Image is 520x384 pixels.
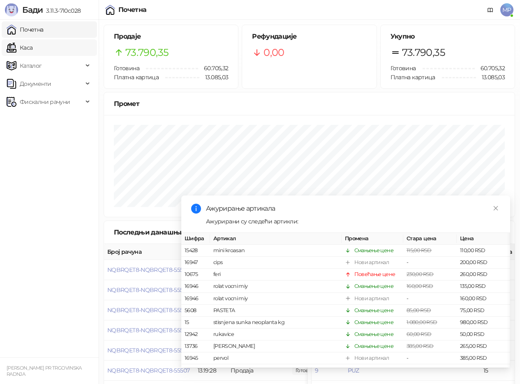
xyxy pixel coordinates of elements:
[199,73,228,82] span: 13.085,03
[354,306,393,315] div: Смањење цене
[354,318,393,327] div: Смањење цене
[206,204,500,214] div: Ажурирање артикала
[263,45,284,60] span: 0,00
[181,317,210,329] td: 15
[342,233,403,245] th: Промена
[210,257,342,269] td: cips
[457,269,510,281] td: 260,00 RSD
[210,329,342,340] td: rukavice
[403,352,457,364] td: -
[407,247,432,253] span: 115,00 RSD
[107,347,190,354] button: NQBRQET8-NQBRQET8-55508
[403,233,457,245] th: Стара цена
[210,269,342,281] td: feri
[181,245,210,257] td: 15428
[210,364,342,376] td: [PERSON_NAME]
[491,204,500,213] a: Close
[125,45,169,60] span: 73.790,35
[457,317,510,329] td: 980,00 RSD
[107,266,188,274] button: NQBRQET8-NQBRQET8-55512
[43,7,81,14] span: 3.11.3-710c028
[210,281,342,292] td: rolat vocni miy
[7,39,32,56] a: Каса
[181,340,210,352] td: 13736
[22,5,43,15] span: Бади
[114,227,223,237] div: Последњи данашњи рачуни
[107,306,188,314] button: NQBRQET8-NQBRQET8-55510
[210,340,342,352] td: [PERSON_NAME]
[252,32,366,41] h5: Рефундације
[407,331,431,337] span: 60,00 RSD
[407,271,434,277] span: 230,00 RSD
[210,317,342,329] td: stisnjena sunka neoplanta kg
[107,286,187,294] button: NQBRQET8-NQBRQET8-55511
[7,21,44,38] a: Почетна
[407,283,433,289] span: 160,00 RSD
[114,32,228,41] h5: Продаје
[210,245,342,257] td: mini kroasan
[210,292,342,304] td: rolat vocni miy
[407,319,437,325] span: 1.080,00 RSD
[354,258,389,267] div: Нови артикал
[457,233,510,245] th: Цена
[20,94,70,110] span: Фискални рачуни
[114,74,159,81] span: Платна картица
[457,292,510,304] td: 160,00 RSD
[198,64,228,73] span: 60.705,32
[403,292,457,304] td: -
[354,330,393,338] div: Смањење цене
[7,365,82,377] small: [PERSON_NAME] PR TRGOVINSKA RADNJA
[457,364,510,376] td: 385,00 RSD
[354,270,395,278] div: Повећање цене
[210,305,342,317] td: PASTETA
[210,352,342,364] td: pervol
[181,292,210,304] td: 16946
[403,257,457,269] td: -
[181,233,210,245] th: Шифра
[457,257,510,269] td: 200,00 RSD
[354,246,393,255] div: Смањење цене
[457,305,510,317] td: 75,00 RSD
[20,57,42,74] span: Каталог
[181,364,210,376] td: 13736
[107,327,190,334] button: NQBRQET8-NQBRQET8-55509
[391,64,416,72] span: Готовина
[457,340,510,352] td: 265,00 RSD
[407,307,431,313] span: 85,00 RSD
[5,3,18,16] img: Logo
[118,7,147,13] div: Почетна
[391,32,505,41] h5: Укупно
[354,282,393,290] div: Смањење цене
[391,74,435,81] span: Платна картица
[407,343,434,349] span: 385,00 RSD
[181,329,210,340] td: 12942
[181,305,210,317] td: 5608
[457,352,510,364] td: 385,00 RSD
[402,45,445,60] span: 73.790,35
[457,329,510,340] td: 50,00 RSD
[476,73,505,82] span: 13.085,03
[457,281,510,292] td: 135,00 RSD
[407,367,434,373] span: 290,00 RSD
[107,367,190,374] button: NQBRQET8-NQBRQET8-55507
[210,233,342,245] th: Артикал
[354,366,395,374] div: Повећање цене
[181,352,210,364] td: 16945
[114,64,139,72] span: Готовина
[104,244,194,260] th: Број рачуна
[354,294,389,302] div: Нови артикал
[181,269,210,281] td: 10675
[354,354,389,362] div: Нови артикал
[181,257,210,269] td: 16947
[114,99,505,109] div: Промет
[457,245,510,257] td: 110,00 RSD
[354,342,393,350] div: Смањење цене
[475,64,505,73] span: 60.705,32
[493,205,499,211] span: close
[191,204,201,214] span: info-circle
